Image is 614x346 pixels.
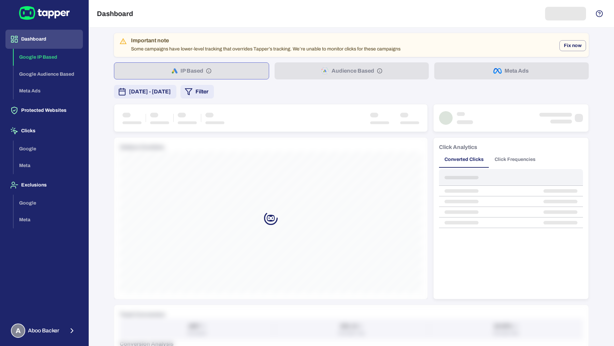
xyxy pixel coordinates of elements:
[5,101,83,120] button: Protected Websites
[180,85,214,99] button: Filter
[131,35,400,55] div: Some campaigns have lower-level tracking that overrides Tapper’s tracking. We’re unable to monito...
[129,88,171,96] span: [DATE] - [DATE]
[5,121,83,140] button: Clicks
[489,151,541,168] button: Click Frequencies
[5,107,83,113] a: Protected Websites
[439,151,489,168] button: Converted Clicks
[5,30,83,49] button: Dashboard
[559,40,586,51] button: Fix now
[11,324,25,338] div: A
[5,182,83,187] a: Exclusions
[28,327,59,334] span: Aboo Backer
[97,10,133,18] h5: Dashboard
[439,143,477,151] h6: Click Analytics
[131,37,400,44] div: Important note
[5,127,83,133] a: Clicks
[5,36,83,42] a: Dashboard
[5,176,83,195] button: Exclusions
[5,321,83,341] button: AAboo Backer
[114,85,176,99] button: [DATE] - [DATE]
